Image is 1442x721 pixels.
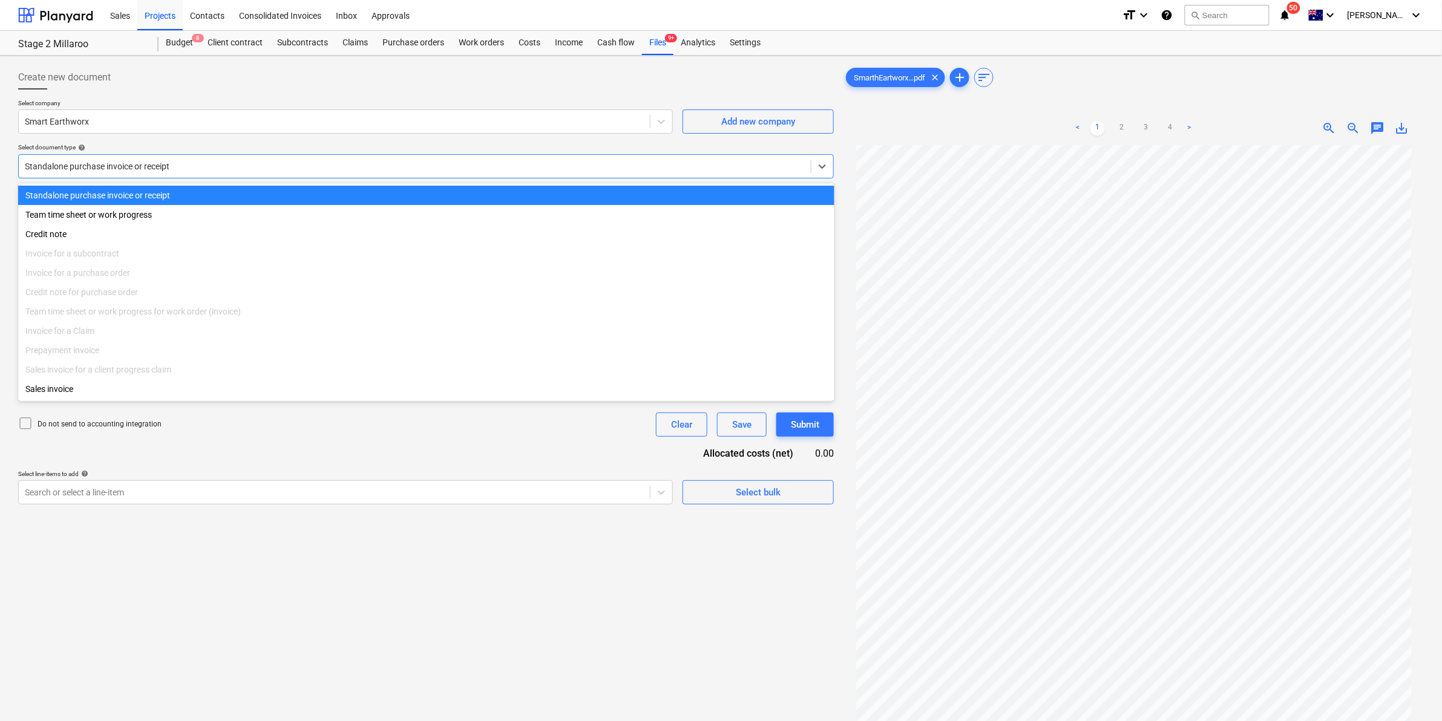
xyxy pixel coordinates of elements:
p: Do not send to accounting integration [38,419,162,429]
span: Create new document [18,70,111,85]
div: Files [642,31,673,55]
span: SmarthEartworx...pdf [847,73,932,82]
span: 50 [1287,2,1300,14]
a: Client contract [200,31,270,55]
a: Page 3 [1139,121,1153,135]
button: Save [717,413,767,437]
span: help [76,144,85,151]
i: keyboard_arrow_down [1323,8,1338,22]
div: Prepayment invoice [18,341,834,360]
a: Income [548,31,590,55]
span: 8 [192,34,204,42]
div: Allocated costs (net) [677,446,813,460]
div: Credit note [18,224,834,244]
div: Team time sheet or work progress for work order (invoice) [18,302,834,321]
div: Select bulk [736,484,781,500]
i: format_size [1122,8,1136,22]
span: add [952,70,967,85]
div: Stage 2 Millaroo [18,38,144,51]
a: Files9+ [642,31,673,55]
span: clear [928,70,942,85]
div: Team time sheet or work progress [18,205,834,224]
div: Invoice for a purchase order [18,263,834,282]
div: Sales invoice for a client progress claim [18,360,834,379]
span: chat [1371,121,1385,135]
a: Page 1 is your current page [1090,121,1105,135]
div: Submit [791,417,819,432]
i: notifications [1279,8,1291,22]
span: help [79,470,88,477]
button: Clear [656,413,707,437]
span: zoom_in [1322,121,1337,135]
a: Claims [335,31,375,55]
a: Cash flow [590,31,642,55]
div: Invoice for a Claim [18,321,834,341]
div: Select line-items to add [18,470,673,478]
span: zoom_out [1346,121,1361,135]
div: Invoice for a subcontract [18,244,834,263]
i: keyboard_arrow_down [1409,8,1424,22]
div: 0.00 [813,446,834,460]
button: Search [1185,5,1270,25]
div: Sales invoice [18,379,834,399]
a: Costs [511,31,548,55]
div: Budget [159,31,200,55]
i: Knowledge base [1161,8,1173,22]
button: Submit [776,413,834,437]
div: Clear [671,417,692,432]
a: Next page [1182,121,1197,135]
p: Select company [18,99,673,109]
div: Select document type [18,143,834,151]
div: Save [732,417,752,432]
a: Previous page [1071,121,1086,135]
i: keyboard_arrow_down [1136,8,1151,22]
a: Settings [723,31,768,55]
a: Page 2 [1115,121,1129,135]
span: [PERSON_NAME] [1348,10,1408,20]
span: 9+ [665,34,677,42]
a: Budget8 [159,31,200,55]
span: save_alt [1395,121,1409,135]
div: Credit note for purchase order [18,282,834,302]
div: Standalone purchase invoice or receipt [18,186,834,205]
div: Add new company [721,114,795,129]
button: Add new company [683,109,834,134]
span: search [1190,10,1200,20]
span: sort [977,70,991,85]
button: Select bulk [683,480,834,504]
a: Work orders [451,31,511,55]
a: Purchase orders [375,31,451,55]
a: Subcontracts [270,31,335,55]
div: SmarthEartworx...pdf [846,68,945,87]
a: Analytics [673,31,723,55]
a: Page 4 [1163,121,1178,135]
